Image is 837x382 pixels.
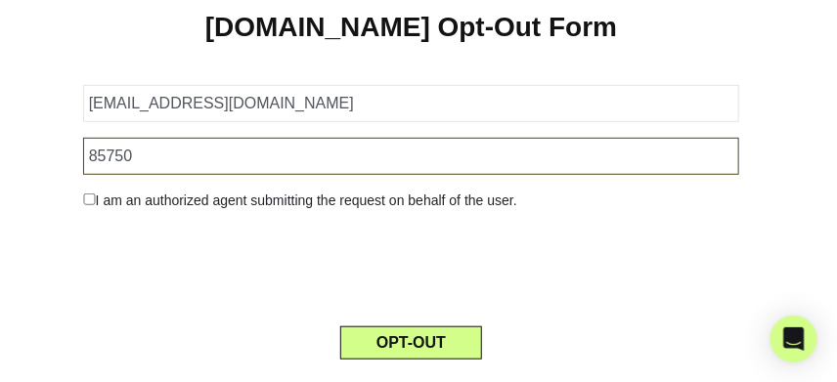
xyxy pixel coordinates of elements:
input: Zipcode [83,138,740,175]
iframe: reCAPTCHA [263,227,560,303]
h1: [DOMAIN_NAME] Opt-Out Form [29,11,793,44]
div: Open Intercom Messenger [771,316,817,362]
div: I am an authorized agent submitting the request on behalf of the user. [68,191,755,211]
input: Email Address [83,85,740,122]
button: OPT-OUT [340,326,482,360]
